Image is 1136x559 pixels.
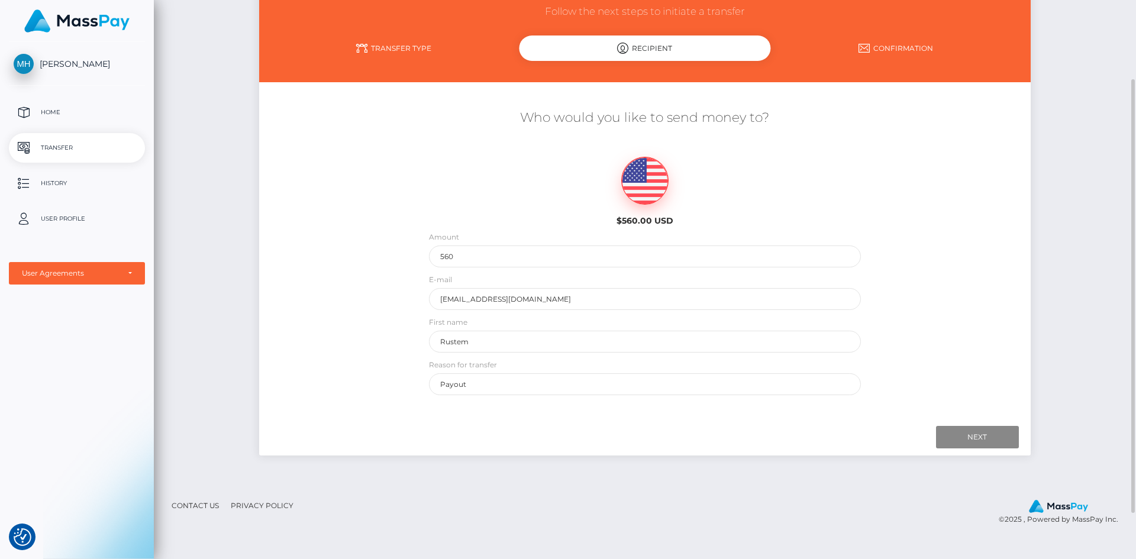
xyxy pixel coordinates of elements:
[622,157,668,205] img: USD.png
[429,245,861,267] input: Amount to send in USD (Maximum: 560)
[14,139,140,157] p: Transfer
[9,133,145,163] a: Transfer
[9,59,145,69] span: [PERSON_NAME]
[268,5,1021,19] h3: Follow the next steps to initiate a transfer
[936,426,1019,448] input: Next
[429,274,452,285] label: E-mail
[24,9,130,33] img: MassPay
[9,262,145,285] button: User Agreements
[429,331,861,353] input: Recipient's first name
[9,98,145,127] a: Home
[22,269,119,278] div: User Agreements
[9,169,145,198] a: History
[14,175,140,192] p: History
[429,288,861,310] input: Enter e-mail address of recipient
[167,496,224,515] a: Contact Us
[268,109,1021,127] h5: Who would you like to send money to?
[1029,500,1088,513] img: MassPay
[14,528,31,546] img: Revisit consent button
[429,373,861,395] input: Reason for the transfer
[268,38,519,59] a: Transfer Type
[519,35,770,61] div: Recipient
[547,216,743,226] h6: $560.00 USD
[14,104,140,121] p: Home
[770,38,1021,59] a: Confirmation
[226,496,298,515] a: Privacy Policy
[14,210,140,228] p: User Profile
[429,232,459,243] label: Amount
[9,204,145,234] a: User Profile
[429,317,467,328] label: First name
[429,360,497,370] label: Reason for transfer
[999,499,1127,525] div: © 2025 , Powered by MassPay Inc.
[14,528,31,546] button: Consent Preferences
